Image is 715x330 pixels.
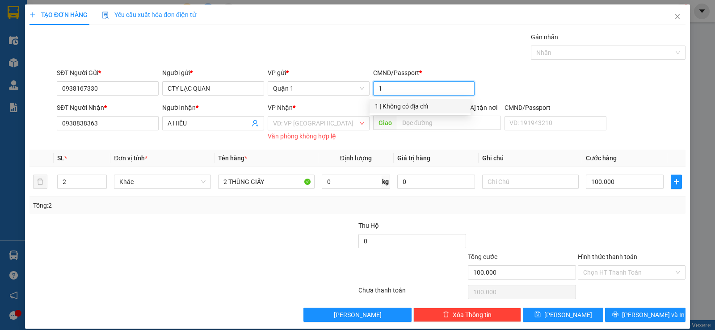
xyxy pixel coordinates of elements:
input: Ghi Chú [482,175,579,189]
button: deleteXóa Thông tin [413,308,521,322]
div: SĐT Người Gửi [57,68,159,78]
button: plus [671,175,682,189]
b: Trà Lan Viên - Gửi khách hàng [55,13,88,101]
span: Cước hàng [586,155,617,162]
span: VP Nhận [268,104,293,111]
div: 1 | Không có địa chỉ [370,99,471,113]
span: delete [443,311,449,318]
span: Tên hàng [218,155,247,162]
span: TẠO ĐƠN HÀNG [29,11,88,18]
div: CMND/Passport [505,103,606,113]
span: plus [29,12,36,18]
span: Thu Hộ [358,222,379,229]
span: Tổng cước [468,253,497,260]
span: Xóa Thông tin [453,310,492,320]
input: VD: Bàn, Ghế [218,175,315,189]
span: save [534,311,541,318]
button: printer[PERSON_NAME] và In [605,308,686,322]
span: close [674,13,681,20]
div: Chưa thanh toán [357,285,467,301]
b: Trà Lan Viên [11,58,33,100]
img: logo.jpg [97,11,118,33]
div: Người nhận [162,103,264,113]
span: user-add [252,120,259,127]
div: Người gửi [162,68,264,78]
button: save[PERSON_NAME] [523,308,603,322]
span: Khác [119,175,205,188]
label: Hình thức thanh toán [578,253,637,260]
span: kg [381,175,390,189]
span: Quận 1 [273,82,364,95]
div: VP gửi [268,68,370,78]
span: Giao [373,116,397,130]
img: icon [102,12,109,19]
button: delete [33,175,47,189]
label: Gán nhãn [531,33,558,41]
span: Định lượng [340,155,372,162]
th: Ghi chú [479,150,582,167]
button: Close [665,4,690,29]
span: Yêu cầu xuất hóa đơn điện tử [102,11,196,18]
div: SĐT Người Nhận [57,103,159,113]
span: [PERSON_NAME] [544,310,592,320]
b: [DOMAIN_NAME] [75,34,123,41]
span: plus [671,178,681,185]
input: 0 [397,175,475,189]
div: Văn phòng không hợp lệ [268,131,370,142]
div: CMND/Passport [373,68,475,78]
span: [PERSON_NAME] và In [622,310,685,320]
span: Giá trị hàng [397,155,430,162]
input: Dọc đường [397,116,501,130]
span: SL [57,155,64,162]
span: [PERSON_NAME] [334,310,382,320]
span: Đơn vị tính [114,155,147,162]
div: Tổng: 2 [33,201,277,210]
button: [PERSON_NAME] [303,308,411,322]
div: 1 | Không có địa chỉ [375,101,465,111]
span: printer [612,311,618,318]
li: (c) 2017 [75,42,123,54]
